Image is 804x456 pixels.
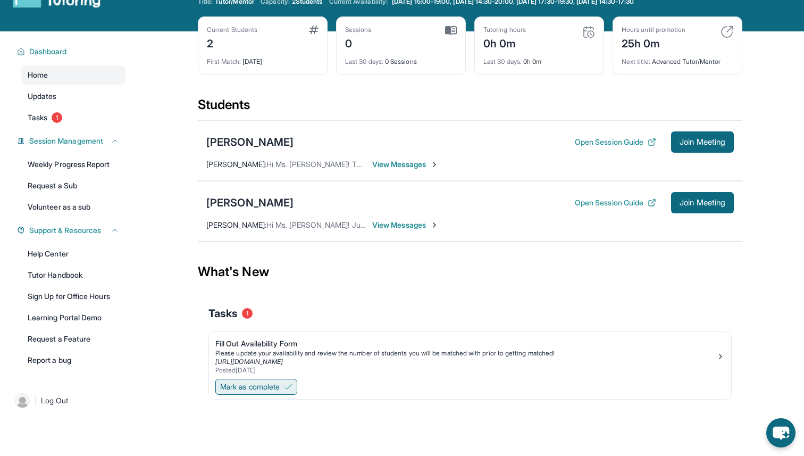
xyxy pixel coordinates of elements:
button: chat-button [766,418,795,447]
span: First Match : [207,57,241,65]
div: 0 Sessions [345,51,457,66]
button: Mark as complete [215,379,297,395]
button: Join Meeting [671,131,734,153]
span: Join Meeting [680,200,725,206]
span: Support & Resources [29,225,101,236]
span: Last 30 days : [345,57,383,65]
img: card [309,26,319,34]
button: Open Session Guide [575,197,656,208]
div: Fill Out Availability Form [215,338,716,349]
div: 0h 0m [483,34,526,51]
div: Posted [DATE] [215,366,716,375]
span: View Messages [372,220,439,230]
div: [DATE] [207,51,319,66]
span: Log Out [41,395,69,406]
div: Hours until promotion [622,26,685,34]
a: Volunteer as a sub [21,197,125,217]
span: View Messages [372,159,439,170]
img: card [721,26,733,38]
span: Dashboard [29,46,67,57]
img: user-img [15,393,30,408]
div: Students [198,96,742,120]
a: Learning Portal Demo [21,308,125,327]
a: Tasks1 [21,108,125,127]
a: Help Center [21,244,125,263]
img: Chevron-Right [430,160,439,169]
div: Tutoring hours [483,26,526,34]
div: 25h 0m [622,34,685,51]
a: Sign Up for Office Hours [21,287,125,306]
div: 2 [207,34,257,51]
span: Join Meeting [680,139,725,145]
div: [PERSON_NAME] [206,135,294,150]
span: [PERSON_NAME] : [206,160,266,169]
button: Join Meeting [671,192,734,213]
span: | [34,394,37,407]
div: Advanced Tutor/Mentor [622,51,733,66]
a: Tutor Handbook [21,266,125,285]
span: Home [28,70,48,80]
a: [URL][DOMAIN_NAME] [215,358,283,366]
a: Request a Sub [21,176,125,195]
a: Report a bug [21,351,125,370]
div: 0 [345,34,372,51]
img: card [582,26,595,38]
span: Tasks [208,306,238,321]
span: Updates [28,91,57,102]
span: 1 [242,308,253,319]
a: Fill Out Availability FormPlease update your availability and review the number of students you w... [209,332,731,377]
span: Last 30 days : [483,57,522,65]
img: card [445,26,457,35]
div: 0h 0m [483,51,595,66]
a: Request a Feature [21,329,125,349]
img: Chevron-Right [430,221,439,229]
div: Current Students [207,26,257,34]
span: [PERSON_NAME] : [206,220,266,229]
img: Mark as complete [284,383,292,391]
button: Dashboard [25,46,119,57]
span: Tasks [28,112,47,123]
div: [PERSON_NAME] [206,195,294,210]
div: Please update your availability and review the number of students you will be matched with prior ... [215,349,716,358]
button: Open Session Guide [575,137,656,147]
span: Session Management [29,136,103,146]
a: Updates [21,87,125,106]
a: |Log Out [11,389,125,412]
button: Session Management [25,136,119,146]
div: Sessions [345,26,372,34]
a: Weekly Progress Report [21,155,125,174]
div: What's New [198,248,742,295]
button: Support & Resources [25,225,119,236]
span: 1 [52,112,62,123]
span: Next title : [622,57,650,65]
span: Mark as complete [220,382,280,392]
a: Home [21,65,125,85]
